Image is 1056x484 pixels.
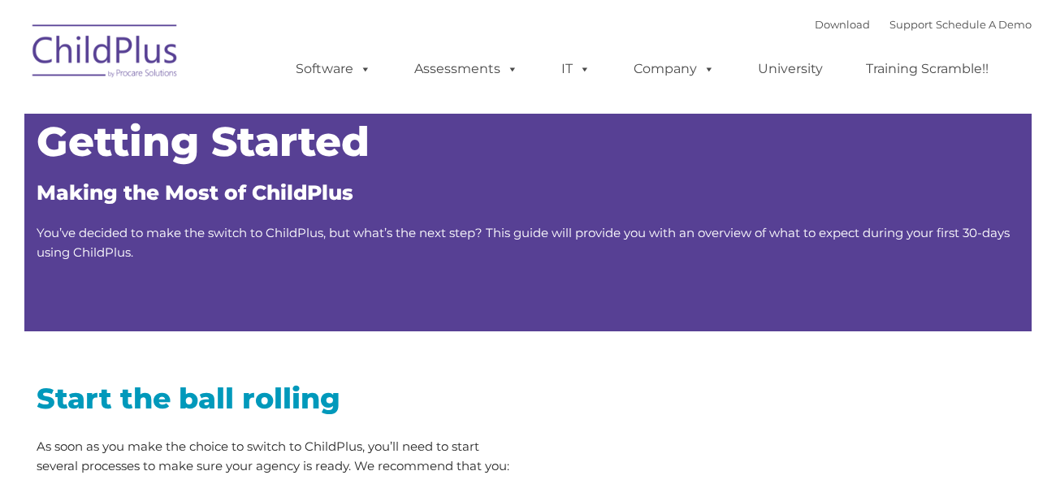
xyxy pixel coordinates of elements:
[37,180,353,205] span: Making the Most of ChildPlus
[37,225,1010,260] span: You’ve decided to make the switch to ChildPlus, but what’s the next step? This guide will provide...
[742,53,839,85] a: University
[850,53,1005,85] a: Training Scramble!!
[24,13,187,94] img: ChildPlus by Procare Solutions
[815,18,870,31] a: Download
[279,53,387,85] a: Software
[617,53,731,85] a: Company
[37,437,516,476] p: As soon as you make the choice to switch to ChildPlus, you’ll need to start several processes to ...
[936,18,1032,31] a: Schedule A Demo
[545,53,607,85] a: IT
[37,380,516,417] h2: Start the ball rolling
[815,18,1032,31] font: |
[398,53,534,85] a: Assessments
[37,117,370,166] span: Getting Started
[889,18,933,31] a: Support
